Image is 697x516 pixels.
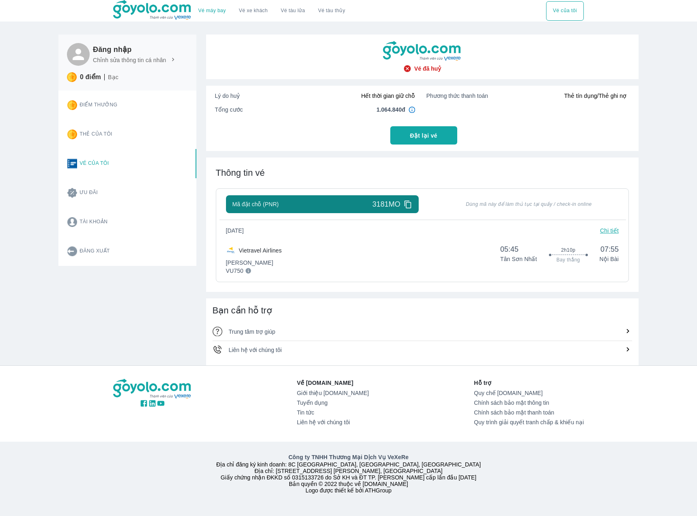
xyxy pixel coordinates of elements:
[226,259,282,267] p: [PERSON_NAME]
[67,130,77,139] img: star
[67,72,77,82] img: star
[67,188,77,198] img: promotion
[80,73,101,81] p: 0 điểm
[216,168,265,178] span: Thông tin vé
[113,379,192,399] img: logo
[474,419,584,425] a: Quy trình giải quyết tranh chấp & khiếu nại
[600,227,619,235] p: Chi tiết
[61,237,196,266] button: Đăng xuất
[213,326,222,336] img: ic_qa
[546,1,584,21] button: Vé của tôi
[474,390,584,396] a: Quy chế [DOMAIN_NAME]
[439,201,619,207] span: Dùng mã này để làm thủ tục tại quầy / check-in online
[229,347,282,353] span: Liên hệ với chúng tôi
[600,244,619,254] span: 07:55
[67,217,77,227] img: account
[115,453,582,461] p: Công ty TNHH Thương Mại Dịch Vụ VeXeRe
[297,409,369,416] a: Tin tức
[226,227,250,235] span: [DATE]
[93,45,176,54] h6: Đăng nhập
[297,419,369,425] a: Liên hệ với chúng tôi
[410,132,437,140] span: Đặt lại vé
[403,65,411,73] img: check-circle
[192,1,352,21] div: choose transportation mode
[500,244,537,254] span: 05:45
[198,8,226,14] a: Vé máy bay
[312,1,352,21] button: Vé tàu thủy
[474,399,584,406] a: Chính sách bảo mật thông tin
[67,246,77,256] img: logout
[376,106,405,114] span: 1.064.840đ
[61,178,196,207] button: Ưu đãi
[390,126,457,145] button: Đặt lại vé
[67,100,77,110] img: star
[600,255,619,263] p: Nội Bài
[61,120,196,149] button: Thẻ của tôi
[215,92,240,100] span: Lý do huỷ
[67,159,77,168] img: ticket
[474,379,584,387] p: Hỗ trợ
[297,390,369,396] a: Giới thiệu [DOMAIN_NAME]
[426,92,488,100] span: Phương thức thanh toán
[58,91,196,266] div: Card thong tin user
[274,1,312,21] a: Vé tàu lửa
[546,1,584,21] div: choose transportation mode
[213,305,272,315] span: Bạn cần hỗ trợ
[61,91,196,120] button: Điểm thưởng
[61,207,196,237] button: Tài khoản
[426,92,626,100] div: Thẻ tín dụng/Thẻ ghi nợ
[108,453,589,494] div: Địa chỉ đăng ký kinh doanh: 8C [GEOGRAPHIC_DATA], [GEOGRAPHIC_DATA], [GEOGRAPHIC_DATA] Địa chỉ: [...
[239,246,282,255] p: Vietravel Airlines
[239,8,268,14] a: Vé xe khách
[557,257,580,263] span: Bay thẳng
[474,409,584,416] a: Chính sách bảo mật thanh toán
[372,199,400,209] span: 3181MO
[414,65,441,73] span: Vé đã huỷ
[108,73,118,81] p: Bạc
[383,41,462,61] img: goyolo-logo
[61,149,196,178] button: Vé của tôi
[213,345,222,354] img: ic_phone-call
[232,200,279,208] span: Mã đặt chỗ (PNR)
[297,399,369,406] a: Tuyển dụng
[215,106,243,114] span: Tổng cước
[297,379,369,387] p: Về [DOMAIN_NAME]
[409,106,415,113] img: in4
[229,328,275,335] span: Trung tâm trợ giúp
[215,92,415,100] div: Hết thời gian giữ chỗ
[226,267,244,275] p: VU750
[93,56,166,64] p: Chỉnh sửa thông tin cá nhân
[561,247,575,253] span: 2h10p
[500,255,537,263] p: Tân Sơn Nhất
